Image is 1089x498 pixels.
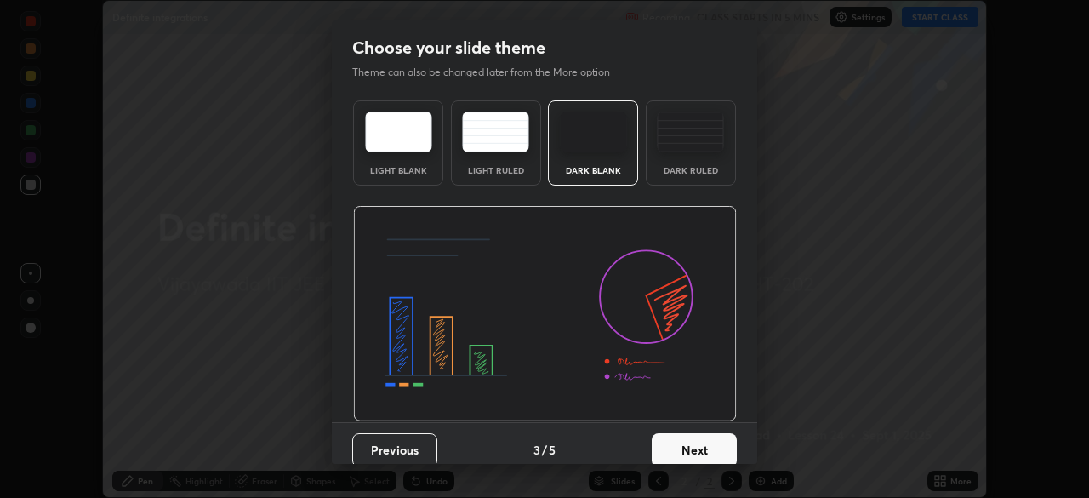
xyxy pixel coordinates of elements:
div: Light Blank [364,166,432,175]
h4: / [542,441,547,459]
div: Dark Ruled [657,166,725,175]
img: darkTheme.f0cc69e5.svg [560,112,627,152]
img: darkRuledTheme.de295e13.svg [657,112,724,152]
h4: 3 [533,441,540,459]
p: Theme can also be changed later from the More option [352,65,628,80]
img: lightRuledTheme.5fabf969.svg [462,112,529,152]
img: lightTheme.e5ed3b09.svg [365,112,432,152]
div: Dark Blank [559,166,627,175]
button: Previous [352,433,437,467]
img: darkThemeBanner.d06ce4a2.svg [353,206,737,422]
button: Next [652,433,737,467]
h4: 5 [549,441,556,459]
h2: Choose your slide theme [352,37,545,59]
div: Light Ruled [462,166,530,175]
